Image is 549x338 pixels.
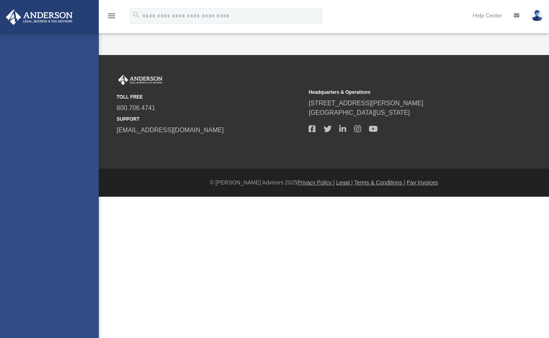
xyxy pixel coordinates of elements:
i: search [132,11,141,19]
div: © [PERSON_NAME] Advisors 2025 [99,178,549,187]
small: SUPPORT [117,116,303,123]
a: Terms & Conditions | [354,179,405,186]
a: Privacy Policy | [297,179,335,186]
img: Anderson Advisors Platinum Portal [4,9,75,25]
a: [GEOGRAPHIC_DATA][US_STATE] [309,109,410,116]
small: TOLL FREE [117,93,303,101]
a: 800.706.4741 [117,104,155,111]
small: Headquarters & Operations [309,89,495,96]
img: Anderson Advisors Platinum Portal [117,75,164,85]
a: [STREET_ADDRESS][PERSON_NAME] [309,100,423,106]
a: Pay Invoices [407,179,438,186]
a: menu [107,15,116,21]
img: User Pic [531,10,543,21]
a: Legal | [336,179,353,186]
a: [EMAIL_ADDRESS][DOMAIN_NAME] [117,127,224,133]
i: menu [107,11,116,21]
